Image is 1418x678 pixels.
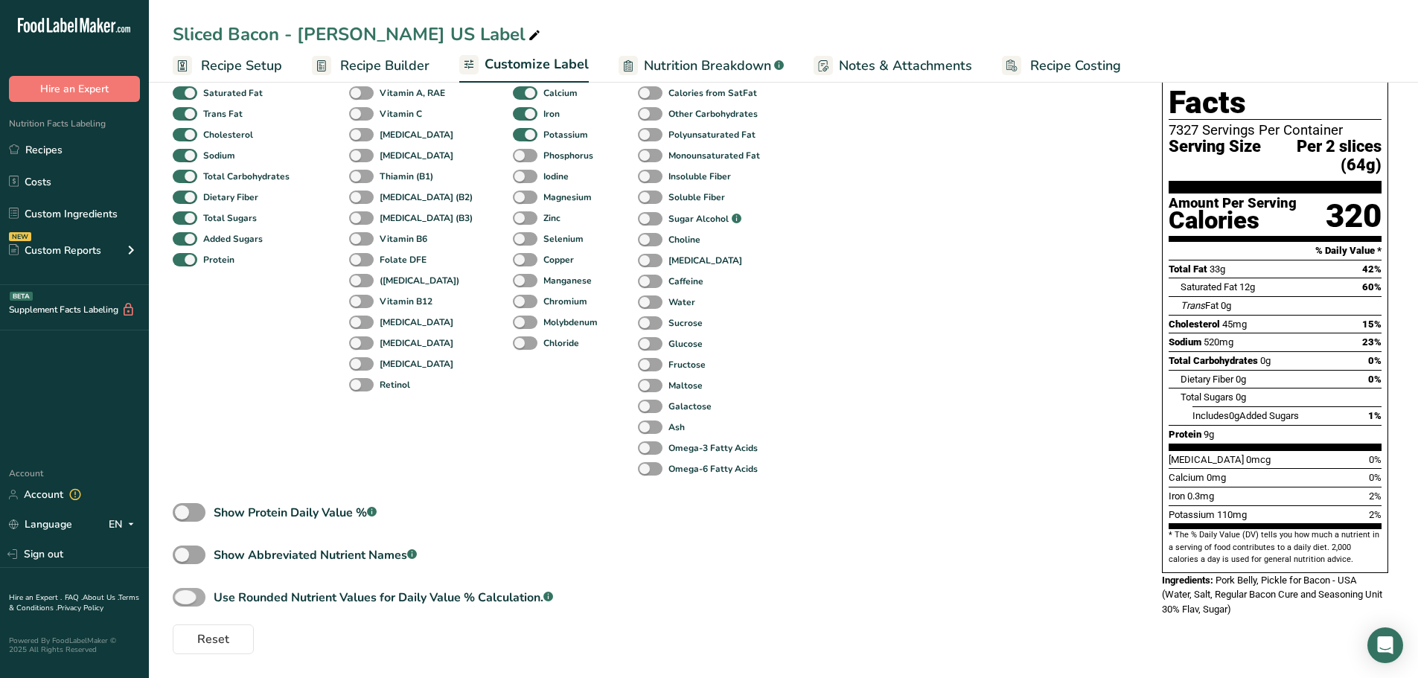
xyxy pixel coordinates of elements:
[340,56,429,76] span: Recipe Builder
[1369,509,1382,520] span: 2%
[9,76,140,102] button: Hire an Expert
[1204,336,1233,348] span: 520mg
[380,253,427,266] b: Folate DFE
[1246,454,1271,465] span: 0mcg
[668,337,703,351] b: Glucose
[203,232,263,246] b: Added Sugars
[619,49,784,83] a: Nutrition Breakdown
[9,592,62,603] a: Hire an Expert .
[543,253,574,266] b: Copper
[380,170,433,183] b: Thiamin (B1)
[109,516,140,534] div: EN
[543,191,592,204] b: Magnesium
[214,546,417,564] div: Show Abbreviated Nutrient Names
[1217,509,1247,520] span: 110mg
[1204,429,1214,440] span: 9g
[203,128,253,141] b: Cholesterol
[380,149,453,162] b: [MEDICAL_DATA]
[380,107,422,121] b: Vitamin C
[9,636,140,654] div: Powered By FoodLabelMaker © 2025 All Rights Reserved
[814,49,972,83] a: Notes & Attachments
[543,232,584,246] b: Selenium
[668,128,756,141] b: Polyunsaturated Fat
[668,191,725,204] b: Soluble Fiber
[9,232,31,241] div: NEW
[485,54,589,74] span: Customize Label
[1169,355,1258,366] span: Total Carbohydrates
[1169,429,1201,440] span: Protein
[668,86,757,100] b: Calories from SatFat
[1169,196,1297,211] div: Amount Per Serving
[380,86,445,100] b: Vitamin A, RAE
[203,149,235,162] b: Sodium
[1169,509,1215,520] span: Potassium
[1236,391,1246,403] span: 0g
[543,128,588,141] b: Potassium
[380,316,453,329] b: [MEDICAL_DATA]
[83,592,118,603] a: About Us .
[1367,627,1403,663] div: Open Intercom Messenger
[1368,410,1382,421] span: 1%
[1181,281,1237,292] span: Saturated Fat
[380,232,427,246] b: Vitamin B6
[668,107,758,121] b: Other Carbohydrates
[1260,355,1271,366] span: 0g
[1368,355,1382,366] span: 0%
[380,295,432,308] b: Vitamin B12
[668,295,695,309] b: Water
[1181,300,1205,311] i: Trans
[543,295,587,308] b: Chromium
[1362,281,1382,292] span: 60%
[173,49,282,83] a: Recipe Setup
[1169,319,1220,330] span: Cholesterol
[543,316,598,329] b: Molybdenum
[9,243,101,258] div: Custom Reports
[1181,391,1233,403] span: Total Sugars
[201,56,282,76] span: Recipe Setup
[1239,281,1255,292] span: 12g
[1369,490,1382,502] span: 2%
[65,592,83,603] a: FAQ .
[214,589,553,607] div: Use Rounded Nutrient Values for Daily Value % Calculation.
[543,170,569,183] b: Iodine
[1207,472,1226,483] span: 0mg
[1236,374,1246,385] span: 0g
[1369,472,1382,483] span: 0%
[668,233,700,246] b: Choline
[668,149,760,162] b: Monounsaturated Fat
[173,624,254,654] button: Reset
[1169,123,1382,138] div: 7327 Servings Per Container
[1169,242,1382,260] section: % Daily Value *
[668,170,731,183] b: Insoluble Fiber
[380,191,473,204] b: [MEDICAL_DATA] (B2)
[1362,319,1382,330] span: 15%
[543,274,592,287] b: Manganese
[1169,210,1297,231] div: Calories
[1162,575,1382,615] span: Pork Belly, Pickle for Bacon - USA (Water, Salt, Regular Bacon Cure and Seasoning Unit 30% Flav, ...
[543,336,579,350] b: Chloride
[668,400,712,413] b: Galactose
[839,56,972,76] span: Notes & Attachments
[1222,319,1247,330] span: 45mg
[9,592,139,613] a: Terms & Conditions .
[668,379,703,392] b: Maltose
[543,107,560,121] b: Iron
[644,56,771,76] span: Nutrition Breakdown
[1261,138,1382,174] span: Per 2 slices (64g)
[1181,300,1219,311] span: Fat
[10,292,33,301] div: BETA
[1192,410,1299,421] span: Includes Added Sugars
[380,336,453,350] b: [MEDICAL_DATA]
[1362,263,1382,275] span: 42%
[203,170,290,183] b: Total Carbohydrates
[1002,49,1121,83] a: Recipe Costing
[543,86,578,100] b: Calcium
[1169,138,1261,174] span: Serving Size
[1030,56,1121,76] span: Recipe Costing
[1210,263,1225,275] span: 33g
[380,211,473,225] b: [MEDICAL_DATA] (B3)
[1229,410,1239,421] span: 0g
[1362,336,1382,348] span: 23%
[203,211,257,225] b: Total Sugars
[668,441,758,455] b: Omega-3 Fatty Acids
